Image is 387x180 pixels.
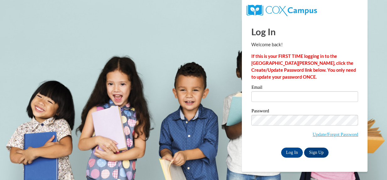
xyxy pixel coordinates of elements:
a: COX Campus [247,7,317,13]
a: Update/Forgot Password [313,132,358,137]
label: Email [251,85,358,91]
a: Sign Up [304,148,329,158]
label: Password [251,109,358,115]
strong: If this is your FIRST TIME logging in to the [GEOGRAPHIC_DATA][PERSON_NAME], click the Create/Upd... [251,53,356,80]
img: COX Campus [247,5,317,16]
h1: Log In [251,25,358,38]
p: Welcome back! [251,41,358,48]
input: Log In [281,148,303,158]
